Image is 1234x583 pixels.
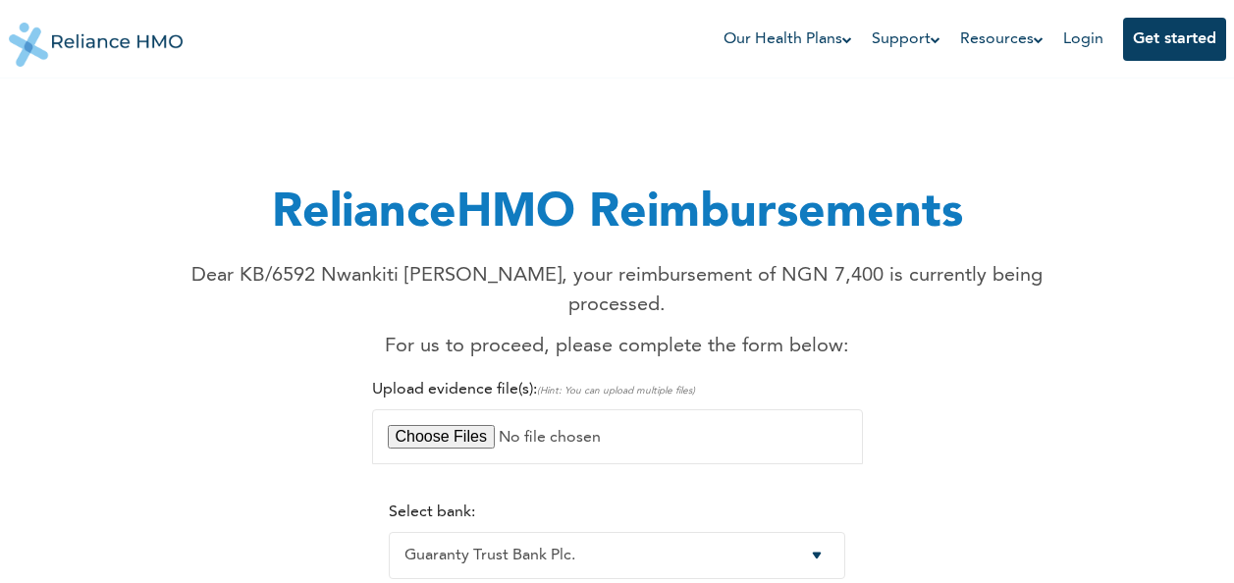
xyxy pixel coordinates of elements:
label: Select bank: [389,504,475,520]
p: For us to proceed, please complete the form below: [176,332,1059,361]
button: Get started [1123,18,1226,61]
label: Upload evidence file(s): [372,382,695,397]
img: Reliance HMO's Logo [9,8,184,67]
a: Login [1063,31,1103,47]
h1: RelianceHMO Reimbursements [176,179,1059,249]
a: Our Health Plans [724,27,852,51]
a: Resources [960,27,1044,51]
a: Support [872,27,940,51]
p: Dear KB/6592 Nwankiti [PERSON_NAME], your reimbursement of NGN 7,400 is currently being processed. [176,261,1059,320]
span: (Hint: You can upload multiple files) [537,386,695,396]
